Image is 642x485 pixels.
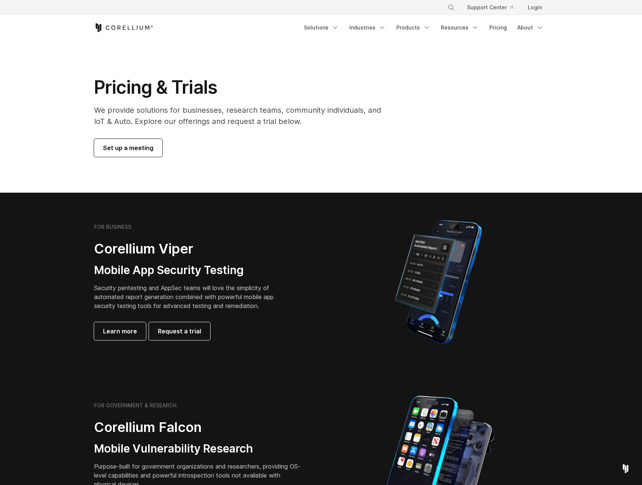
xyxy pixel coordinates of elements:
a: Solutions [299,21,343,34]
a: About [513,21,548,34]
h3: Mobile App Security Testing [94,263,285,277]
h6: FOR GOVERNMENT & RESEARCH [94,402,177,409]
a: Set up a meeting [94,139,162,157]
div: Navigation Menu [439,1,548,14]
h2: Corellium Falcon [94,419,303,436]
a: Products [392,21,435,34]
p: We provide solutions for businesses, research teams, community individuals, and IoT & Auto. Explo... [94,105,392,127]
a: Resources [436,21,483,34]
a: Corellium Home [94,23,153,32]
h2: Corellium Viper [94,240,285,257]
a: Login [522,1,548,14]
h6: FOR BUSINESS [94,224,131,230]
a: Support Center [461,1,519,14]
a: Learn more [94,322,146,340]
span: Learn more [103,327,137,336]
h1: Pricing & Trials [94,76,392,99]
a: Pricing [485,21,511,34]
img: Corellium MATRIX automated report on iPhone showing app vulnerability test results across securit... [382,217,495,347]
p: Security pentesting and AppSec teams will love the simplicity of automated report generation comb... [94,283,285,310]
h3: Mobile Vulnerability Research [94,442,303,456]
div: Open Intercom Messenger [617,460,635,478]
button: Search [445,1,458,14]
div: Navigation Menu [299,21,548,34]
span: Request a trial [158,327,201,336]
span: Set up a meeting [103,143,153,152]
a: Request a trial [149,322,210,340]
a: Industries [345,21,390,34]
